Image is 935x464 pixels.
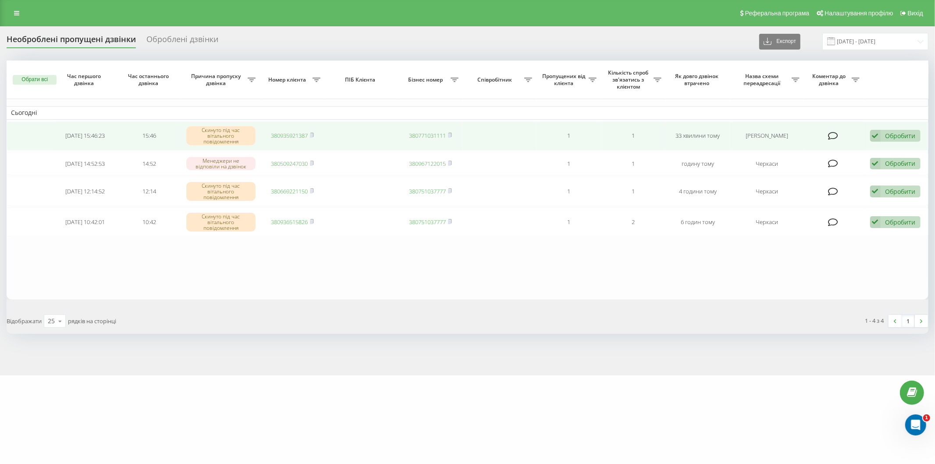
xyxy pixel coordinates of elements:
a: 380935921387 [271,132,308,139]
span: Відображати [7,317,42,325]
div: Менеджери не відповіли на дзвінок [186,157,256,170]
span: Час першого дзвінка [60,73,110,86]
td: 1 [537,152,601,175]
span: Налаштування профілю [825,10,893,17]
iframe: Intercom live chat [905,414,926,435]
div: Скинуто під час вітального повідомлення [186,126,256,146]
td: 1 [537,177,601,206]
td: [DATE] 14:52:53 [53,152,117,175]
div: Обробити [885,132,916,140]
td: 10:42 [117,207,181,236]
td: Черкаси [730,177,804,206]
span: Вихід [908,10,923,17]
td: 15:46 [117,121,181,150]
a: 380509247030 [271,160,308,168]
span: Номер клієнта [264,76,312,83]
td: Сьогодні [7,106,928,119]
td: 14:52 [117,152,181,175]
span: Як довго дзвінок втрачено [673,73,723,86]
div: Оброблені дзвінки [146,35,218,48]
a: 380936515826 [271,218,308,226]
td: 12:14 [117,177,181,206]
span: 1 [923,414,930,421]
button: Експорт [759,34,800,50]
div: 25 [48,317,55,325]
td: 4 години тому [666,177,730,206]
a: 380771031111 [409,132,446,139]
a: 380967122015 [409,160,446,168]
div: Скинуто під час вітального повідомлення [186,182,256,201]
span: ПІБ Клієнта [332,76,391,83]
div: Обробити [885,159,916,168]
span: Бізнес номер [403,76,451,83]
div: Обробити [885,218,916,226]
td: [DATE] 10:42:01 [53,207,117,236]
td: 6 годин тому [666,207,730,236]
td: [DATE] 15:46:23 [53,121,117,150]
div: Скинуто під час вітального повідомлення [186,213,256,232]
div: 1 - 4 з 4 [865,316,884,325]
td: Черкаси [730,152,804,175]
a: 380751037777 [409,187,446,195]
span: Час останнього дзвінка [124,73,174,86]
a: 380751037777 [409,218,446,226]
td: годину тому [666,152,730,175]
td: Черкаси [730,207,804,236]
button: Обрати всі [13,75,57,85]
span: Реферальна програма [745,10,810,17]
span: рядків на сторінці [68,317,116,325]
div: Обробити [885,187,916,196]
span: Коментар до дзвінка [808,73,852,86]
span: Кількість спроб зв'язатись з клієнтом [605,69,653,90]
td: 1 [601,121,665,150]
td: [PERSON_NAME] [730,121,804,150]
td: 1 [601,177,665,206]
span: Причина пропуску дзвінка [186,73,248,86]
span: Пропущених від клієнта [541,73,589,86]
td: [DATE] 12:14:52 [53,177,117,206]
td: 33 хвилини тому [666,121,730,150]
td: 1 [601,152,665,175]
td: 1 [537,121,601,150]
span: Співробітник [467,76,524,83]
div: Необроблені пропущені дзвінки [7,35,136,48]
td: 2 [601,207,665,236]
span: Назва схеми переадресації [735,73,792,86]
a: 380669221150 [271,187,308,195]
td: 1 [537,207,601,236]
a: 1 [902,315,915,327]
